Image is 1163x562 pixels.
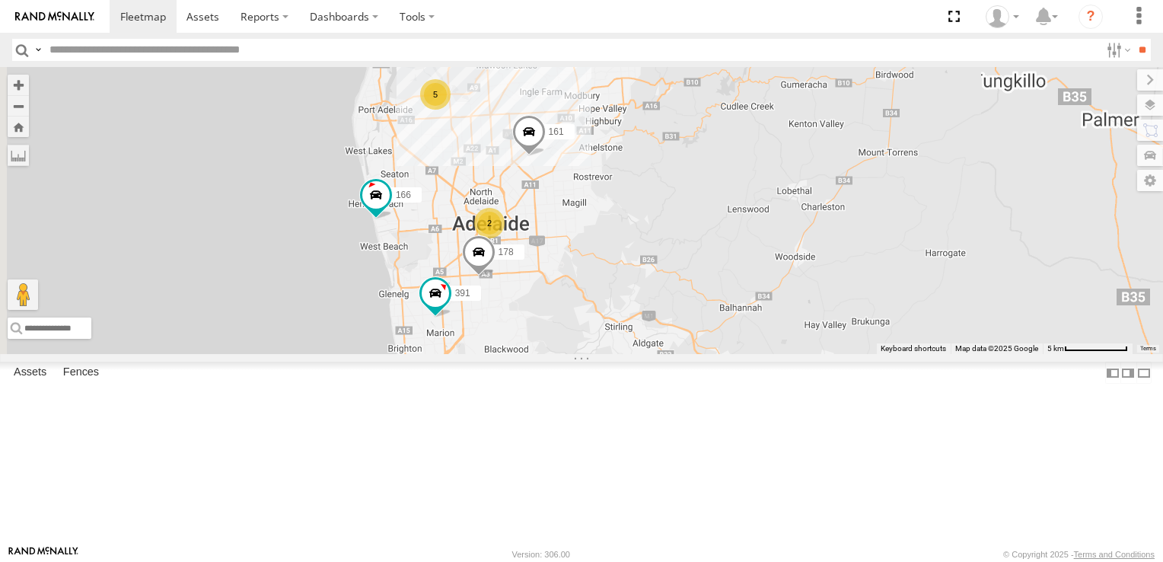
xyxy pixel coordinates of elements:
[1074,550,1155,559] a: Terms and Conditions
[1101,39,1133,61] label: Search Filter Options
[512,550,570,559] div: Version: 306.00
[8,75,29,95] button: Zoom in
[1079,5,1103,29] i: ?
[56,362,107,384] label: Fences
[1003,550,1155,559] div: © Copyright 2025 -
[980,5,1024,28] div: Frank Cope
[420,79,451,110] div: 5
[6,362,54,384] label: Assets
[881,343,946,354] button: Keyboard shortcuts
[32,39,44,61] label: Search Query
[499,247,514,257] span: 178
[1140,345,1156,351] a: Terms (opens in new tab)
[8,279,38,310] button: Drag Pegman onto the map to open Street View
[8,95,29,117] button: Zoom out
[1120,362,1136,384] label: Dock Summary Table to the Right
[15,11,94,22] img: rand-logo.svg
[455,287,470,298] span: 391
[1047,344,1064,353] span: 5 km
[1043,343,1133,354] button: Map Scale: 5 km per 80 pixels
[1137,170,1163,191] label: Map Settings
[8,547,78,562] a: Visit our Website
[549,126,564,136] span: 161
[1105,362,1120,384] label: Dock Summary Table to the Left
[955,344,1038,353] span: Map data ©2025 Google
[8,117,29,137] button: Zoom Home
[396,189,411,200] span: 166
[474,208,505,238] div: 2
[8,145,29,166] label: Measure
[1136,362,1152,384] label: Hide Summary Table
